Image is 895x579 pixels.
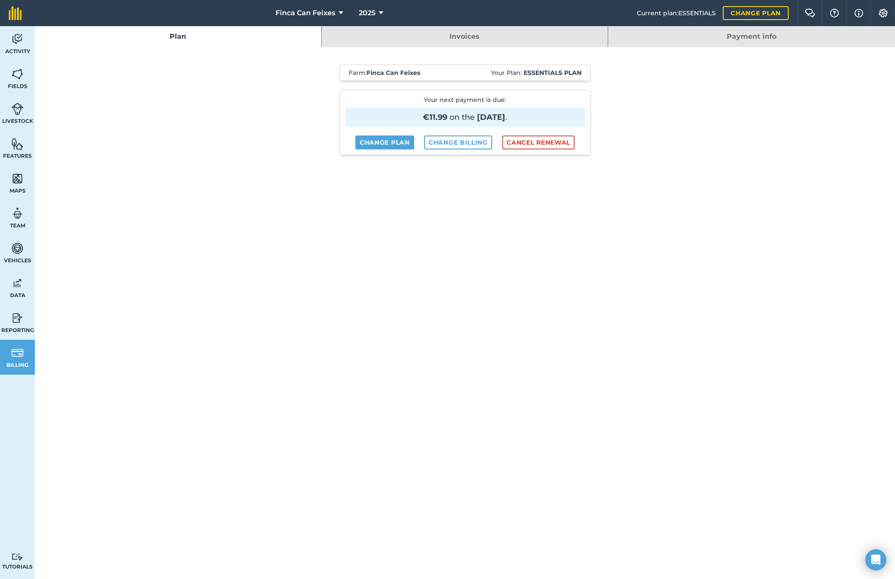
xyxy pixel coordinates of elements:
a: Invoices [322,26,608,47]
span: Finca Can Feixes [276,8,335,18]
img: svg+xml;base64,PHN2ZyB4bWxucz0iaHR0cDovL3d3dy53My5vcmcvMjAwMC9zdmciIHdpZHRoPSI1NiIgaGVpZ2h0PSI2MC... [11,68,24,81]
img: Two speech bubbles overlapping with the left bubble in the forefront [805,9,815,17]
button: Cancel renewal [502,135,575,149]
a: Change plan [723,6,789,20]
img: svg+xml;base64,PHN2ZyB4bWxucz0iaHR0cDovL3d3dy53My5vcmcvMjAwMC9zdmciIHdpZHRoPSI1NiIgaGVpZ2h0PSI2MC... [11,137,24,150]
img: svg+xml;base64,PD94bWwgdmVyc2lvbj0iMS4wIiBlbmNvZGluZz0idXRmLTgiPz4KPCEtLSBHZW5lcmF0b3I6IEFkb2JlIE... [11,207,24,220]
a: Change billing [424,135,492,149]
img: svg+xml;base64,PD94bWwgdmVyc2lvbj0iMS4wIiBlbmNvZGluZz0idXRmLTgiPz4KPCEtLSBHZW5lcmF0b3I6IEFkb2JlIE... [11,346,24,359]
img: svg+xml;base64,PD94bWwgdmVyc2lvbj0iMS4wIiBlbmNvZGluZz0idXRmLTgiPz4KPCEtLSBHZW5lcmF0b3I6IEFkb2JlIE... [11,553,24,561]
img: svg+xml;base64,PD94bWwgdmVyc2lvbj0iMS4wIiBlbmNvZGluZz0idXRmLTgiPz4KPCEtLSBHZW5lcmF0b3I6IEFkb2JlIE... [11,33,24,46]
span: on the . [345,108,585,127]
a: Plan [35,26,321,47]
img: A cog icon [878,9,888,17]
strong: €11.99 [423,112,447,122]
img: svg+xml;base64,PD94bWwgdmVyc2lvbj0iMS4wIiBlbmNvZGluZz0idXRmLTgiPz4KPCEtLSBHZW5lcmF0b3I6IEFkb2JlIE... [11,277,24,290]
strong: Finca Can Feixes [367,69,420,77]
a: Change plan [355,135,414,149]
img: svg+xml;base64,PD94bWwgdmVyc2lvbj0iMS4wIiBlbmNvZGluZz0idXRmLTgiPz4KPCEtLSBHZW5lcmF0b3I6IEFkb2JlIE... [11,102,24,115]
div: Open Intercom Messenger [865,549,886,570]
span: Farm : [349,68,420,77]
span: Current plan : ESSENTIALS [637,8,716,18]
span: Your Plan: [491,68,582,77]
img: fieldmargin Logo [9,6,22,20]
img: svg+xml;base64,PD94bWwgdmVyc2lvbj0iMS4wIiBlbmNvZGluZz0idXRmLTgiPz4KPCEtLSBHZW5lcmF0b3I6IEFkb2JlIE... [11,242,24,255]
img: A question mark icon [829,9,840,17]
img: svg+xml;base64,PHN2ZyB4bWxucz0iaHR0cDovL3d3dy53My5vcmcvMjAwMC9zdmciIHdpZHRoPSIxNyIgaGVpZ2h0PSIxNy... [854,8,863,18]
strong: Essentials plan [524,69,582,77]
a: Payment info [608,26,895,47]
img: svg+xml;base64,PHN2ZyB4bWxucz0iaHR0cDovL3d3dy53My5vcmcvMjAwMC9zdmciIHdpZHRoPSI1NiIgaGVpZ2h0PSI2MC... [11,172,24,185]
p: Your next payment is due : [345,95,585,127]
span: 2025 [359,8,375,18]
strong: [DATE] [477,112,505,122]
img: svg+xml;base64,PD94bWwgdmVyc2lvbj0iMS4wIiBlbmNvZGluZz0idXRmLTgiPz4KPCEtLSBHZW5lcmF0b3I6IEFkb2JlIE... [11,312,24,325]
